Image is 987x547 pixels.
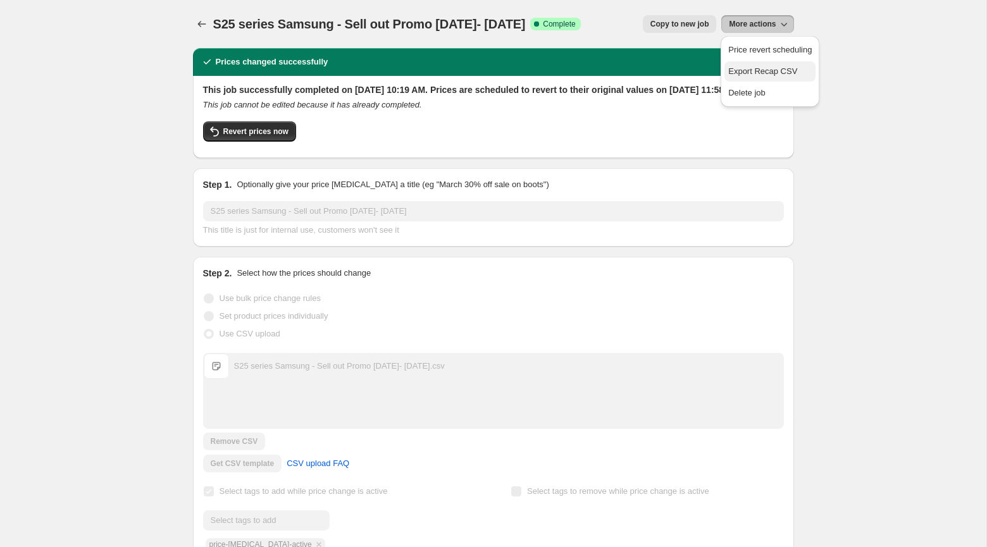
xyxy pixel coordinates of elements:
span: Select tags to add while price change is active [220,486,388,496]
span: This title is just for internal use, customers won't see it [203,225,399,235]
button: Copy to new job [643,15,717,33]
span: Revert prices now [223,126,289,137]
p: Optionally give your price [MEDICAL_DATA] a title (eg "March 30% off sale on boots") [237,178,549,191]
div: S25 series Samsung - Sell out Promo [DATE]- [DATE].csv [234,360,445,372]
input: Select tags to add [203,510,330,531]
span: Copy to new job [650,19,709,29]
span: Delete job [728,88,766,97]
button: Export Recap CSV [724,61,816,82]
span: S25 series Samsung - Sell out Promo [DATE]- [DATE] [213,17,526,31]
button: Delete job [724,83,816,103]
button: Revert prices now [203,121,296,142]
span: Select tags to remove while price change is active [527,486,709,496]
span: Complete [543,19,575,29]
button: Price revert scheduling [724,40,816,60]
i: This job cannot be edited because it has already completed. [203,100,422,109]
h2: Step 2. [203,267,232,280]
span: Export Recap CSV [728,66,797,76]
h2: Step 1. [203,178,232,191]
p: Select how the prices should change [237,267,371,280]
button: Price change jobs [193,15,211,33]
span: More actions [729,19,776,29]
span: Price revert scheduling [728,45,812,54]
h2: This job successfully completed on [DATE] 10:19 AM. Prices are scheduled to revert to their origi... [203,83,784,96]
span: Use bulk price change rules [220,293,321,303]
span: CSV upload FAQ [287,457,349,470]
span: Use CSV upload [220,329,280,338]
input: 30% off holiday sale [203,201,784,221]
button: More actions [721,15,793,33]
a: CSV upload FAQ [279,453,357,474]
span: Set product prices individually [220,311,328,321]
h2: Prices changed successfully [216,56,328,68]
